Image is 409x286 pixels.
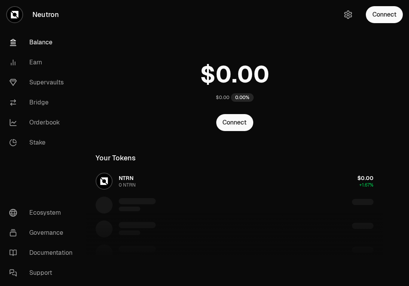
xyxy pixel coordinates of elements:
[216,94,229,101] div: $0.00
[3,113,83,133] a: Orderbook
[3,133,83,153] a: Stake
[3,52,83,72] a: Earn
[3,203,83,223] a: Ecosystem
[3,93,83,113] a: Bridge
[3,32,83,52] a: Balance
[3,223,83,243] a: Governance
[3,263,83,283] a: Support
[3,243,83,263] a: Documentation
[366,6,403,23] button: Connect
[216,114,253,131] button: Connect
[3,72,83,93] a: Supervaults
[96,153,136,163] div: Your Tokens
[231,93,254,102] div: 0.00%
